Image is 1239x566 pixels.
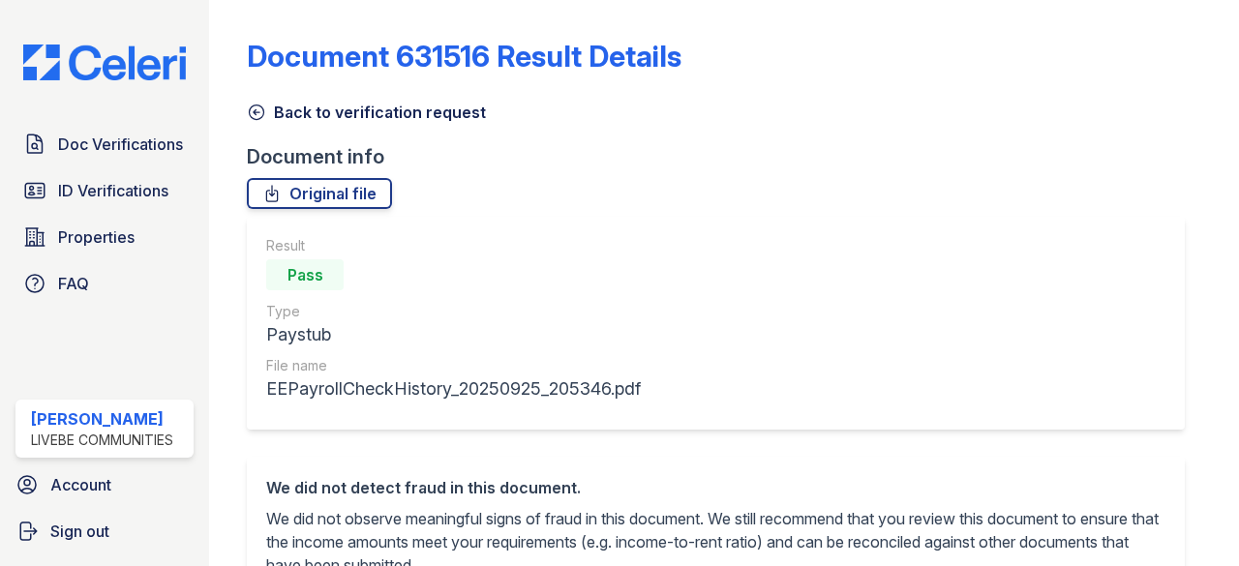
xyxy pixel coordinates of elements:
div: Document info [247,143,1200,170]
a: Doc Verifications [15,125,194,164]
div: Type [266,302,641,321]
a: ID Verifications [15,171,194,210]
div: File name [266,356,641,375]
div: [PERSON_NAME] [31,407,173,431]
a: Sign out [8,512,201,551]
a: Back to verification request [247,101,486,124]
span: ID Verifications [58,179,168,202]
div: Paystub [266,321,641,348]
span: Account [50,473,111,496]
a: FAQ [15,264,194,303]
div: Result [266,236,641,255]
img: CE_Logo_Blue-a8612792a0a2168367f1c8372b55b34899dd931a85d93a1a3d3e32e68fde9ad4.png [8,45,201,81]
div: LiveBe Communities [31,431,173,450]
div: EEPayrollCheckHistory_20250925_205346.pdf [266,375,641,402]
span: Sign out [50,520,109,543]
span: FAQ [58,272,89,295]
a: Account [8,465,201,504]
a: Document 631516 Result Details [247,39,681,74]
span: Doc Verifications [58,133,183,156]
a: Original file [247,178,392,209]
div: Pass [266,259,344,290]
span: Properties [58,225,135,249]
a: Properties [15,218,194,256]
div: We did not detect fraud in this document. [266,476,1165,499]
